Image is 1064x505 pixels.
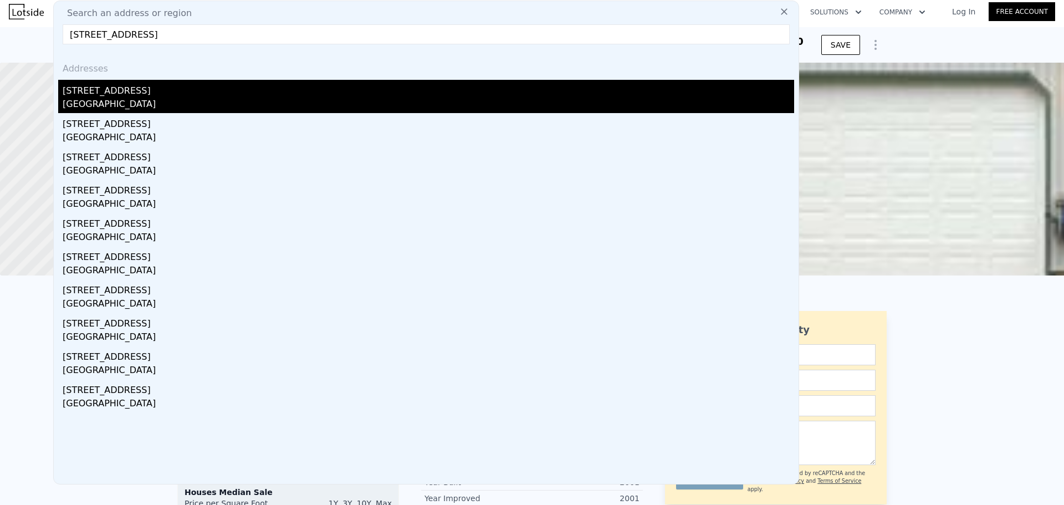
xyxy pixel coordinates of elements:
div: Year Improved [424,493,532,504]
div: [GEOGRAPHIC_DATA] [63,131,794,146]
div: Houses Median Sale [185,487,392,498]
button: Show Options [864,34,887,56]
img: Lotside [9,4,44,19]
div: [STREET_ADDRESS] [63,180,794,197]
div: Addresses [58,53,794,80]
div: [GEOGRAPHIC_DATA] [63,98,794,113]
span: Search an address or region [58,7,192,20]
div: [GEOGRAPHIC_DATA] [63,397,794,412]
input: Enter an address, city, region, neighborhood or zip code [63,24,790,44]
div: [GEOGRAPHIC_DATA] [63,197,794,213]
a: Free Account [989,2,1055,21]
div: [GEOGRAPHIC_DATA] [63,364,794,379]
div: [STREET_ADDRESS] [63,313,794,330]
div: [GEOGRAPHIC_DATA] [63,297,794,313]
div: [STREET_ADDRESS] [63,213,794,231]
div: [STREET_ADDRESS] [63,80,794,98]
div: [STREET_ADDRESS] [63,379,794,397]
div: [GEOGRAPHIC_DATA] [63,231,794,246]
button: SAVE [821,35,860,55]
div: [GEOGRAPHIC_DATA] [63,164,794,180]
a: Terms of Service [817,478,861,484]
button: Solutions [801,2,871,22]
div: 2001 [532,493,640,504]
div: [STREET_ADDRESS] [63,279,794,297]
div: [GEOGRAPHIC_DATA] [63,330,794,346]
button: Company [871,2,934,22]
div: [STREET_ADDRESS] [63,113,794,131]
div: [STREET_ADDRESS] [63,146,794,164]
a: Log In [939,6,989,17]
div: [GEOGRAPHIC_DATA] [63,264,794,279]
div: [STREET_ADDRESS] [63,246,794,264]
div: This site is protected by reCAPTCHA and the Google and apply. [748,470,876,493]
div: [STREET_ADDRESS] [63,346,794,364]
